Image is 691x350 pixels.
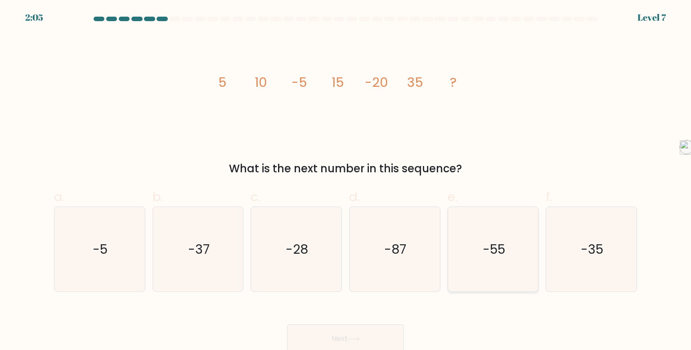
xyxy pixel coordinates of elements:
[218,73,226,91] tspan: 5
[54,188,65,206] span: a.
[581,240,603,258] text: -35
[332,73,344,91] tspan: 15
[637,11,666,24] div: Level 7
[546,188,552,206] span: f.
[188,240,210,258] text: -37
[93,240,108,258] text: -5
[25,11,43,24] div: 2:05
[365,73,388,91] tspan: -20
[385,240,407,258] text: -87
[448,188,458,206] span: e.
[349,188,360,206] span: d.
[483,240,505,258] text: -55
[59,161,632,177] div: What is the next number in this sequence?
[153,188,163,206] span: b.
[407,73,423,91] tspan: 35
[255,73,267,91] tspan: 10
[292,73,307,91] tspan: -5
[286,240,309,258] text: -28
[251,188,260,206] span: c.
[450,73,457,91] tspan: ?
